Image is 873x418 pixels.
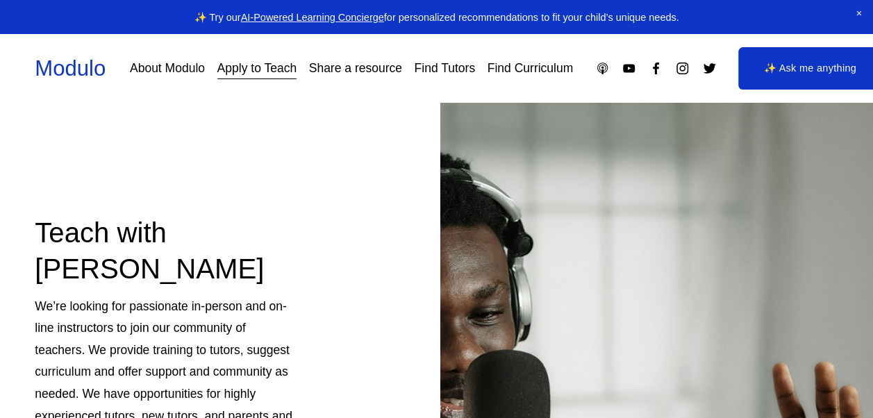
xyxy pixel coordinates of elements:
[217,56,297,81] a: Apply to Teach
[702,61,717,76] a: Twitter
[595,61,610,76] a: Apple Podcasts
[649,61,663,76] a: Facebook
[414,56,475,81] a: Find Tutors
[488,56,574,81] a: Find Curriculum
[309,56,402,81] a: Share a resource
[675,61,690,76] a: Instagram
[35,56,106,81] a: Modulo
[241,12,384,23] a: AI-Powered Learning Concierge
[35,215,297,288] h2: Teach with [PERSON_NAME]
[622,61,636,76] a: YouTube
[130,56,205,81] a: About Modulo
